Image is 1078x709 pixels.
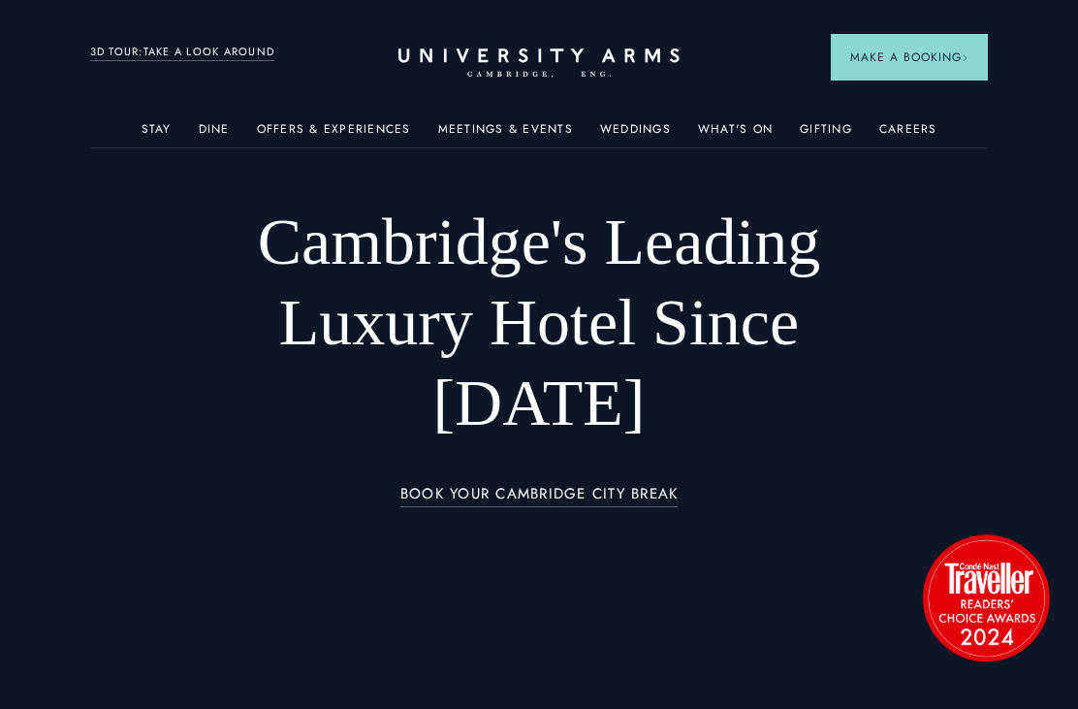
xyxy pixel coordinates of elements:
[90,44,275,61] a: 3D TOUR:TAKE A LOOK AROUND
[831,34,988,81] button: Make a BookingArrow icon
[800,122,852,147] a: Gifting
[850,48,968,66] span: Make a Booking
[600,122,671,147] a: Weddings
[398,48,680,79] a: Home
[400,486,679,508] a: BOOK YOUR CAMBRIDGE CITY BREAK
[438,122,573,147] a: Meetings & Events
[199,122,230,147] a: Dine
[179,202,898,443] h1: Cambridge's Leading Luxury Hotel Since [DATE]
[142,122,172,147] a: Stay
[962,54,968,61] img: Arrow icon
[913,525,1059,670] img: image-2524eff8f0c5d55edbf694693304c4387916dea5-1501x1501-png
[257,122,411,147] a: Offers & Experiences
[879,122,937,147] a: Careers
[698,122,773,147] a: What's On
